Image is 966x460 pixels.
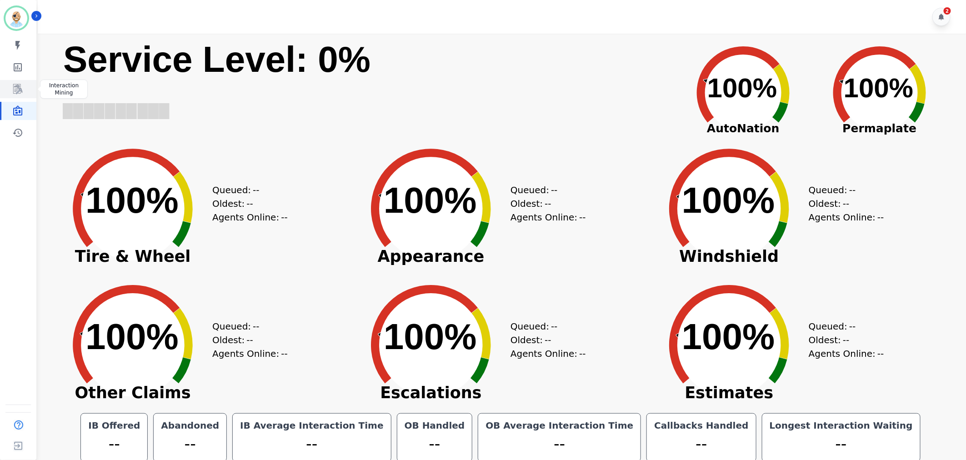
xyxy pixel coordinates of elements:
text: 100% [682,316,775,357]
span: -- [281,347,287,360]
div: Agents Online: [511,210,588,224]
div: -- [484,432,635,456]
div: IB Offered [86,419,142,432]
span: Windshield [650,252,809,261]
span: Other Claims [53,388,212,397]
div: Agents Online: [809,347,886,360]
span: Appearance [351,252,511,261]
div: -- [86,432,142,456]
div: Queued: [809,183,877,197]
span: -- [579,210,586,224]
div: Agents Online: [511,347,588,360]
text: 100% [384,316,477,357]
div: -- [238,432,385,456]
div: IB Average Interaction Time [238,419,385,432]
text: 100% [384,180,477,220]
span: -- [877,210,884,224]
span: -- [253,183,259,197]
div: -- [159,432,221,456]
svg: Service Level: 0% [62,37,673,135]
div: Longest Interaction Waiting [768,419,915,432]
div: Queued: [511,320,579,333]
div: Agents Online: [212,210,290,224]
div: Abandoned [159,419,221,432]
div: Agents Online: [809,210,886,224]
span: -- [545,197,551,210]
img: Bordered avatar [5,7,27,29]
div: OB Average Interaction Time [484,419,635,432]
span: -- [551,183,557,197]
div: 2 [944,7,951,15]
span: Permaplate [811,120,948,137]
div: -- [652,432,750,456]
text: 100% [682,180,775,220]
span: -- [843,197,849,210]
div: Oldest: [809,333,877,347]
div: -- [403,432,467,456]
span: AutoNation [675,120,811,137]
text: 100% [85,180,179,220]
text: 100% [844,73,913,103]
text: 100% [707,73,777,103]
span: Escalations [351,388,511,397]
span: -- [849,320,856,333]
span: -- [246,197,253,210]
div: -- [768,432,915,456]
span: -- [281,210,287,224]
span: -- [849,183,856,197]
span: -- [843,333,849,347]
span: -- [877,347,884,360]
span: -- [253,320,259,333]
span: -- [246,333,253,347]
div: Agents Online: [212,347,290,360]
div: Queued: [212,320,280,333]
div: Oldest: [511,333,579,347]
div: Oldest: [511,197,579,210]
div: Queued: [511,183,579,197]
div: OB Handled [403,419,467,432]
div: Oldest: [809,197,877,210]
span: Tire & Wheel [53,252,212,261]
text: 100% [85,316,179,357]
div: Callbacks Handled [652,419,750,432]
text: Service Level: 0% [63,39,370,80]
span: Estimates [650,388,809,397]
span: -- [551,320,557,333]
span: -- [545,333,551,347]
div: Oldest: [212,197,280,210]
div: Oldest: [212,333,280,347]
span: -- [579,347,586,360]
div: Queued: [809,320,877,333]
div: Queued: [212,183,280,197]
